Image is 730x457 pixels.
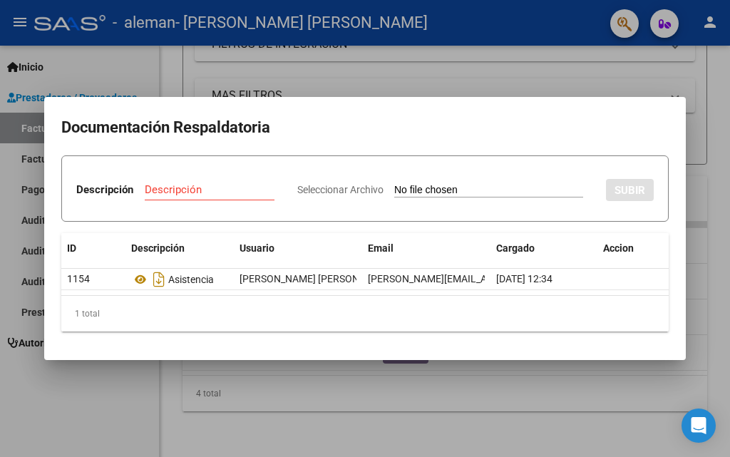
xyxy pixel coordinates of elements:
[76,182,133,198] p: Descripción
[234,233,362,264] datatable-header-cell: Usuario
[61,233,125,264] datatable-header-cell: ID
[490,233,597,264] datatable-header-cell: Cargado
[125,233,234,264] datatable-header-cell: Descripción
[606,179,654,201] button: SUBIR
[362,233,490,264] datatable-header-cell: Email
[67,242,76,254] span: ID
[131,242,185,254] span: Descripción
[240,273,394,284] span: [PERSON_NAME] [PERSON_NAME]
[61,114,669,141] h2: Documentación Respaldatoria
[368,242,394,254] span: Email
[131,268,228,291] div: Asistencia
[368,273,679,284] span: [PERSON_NAME][EMAIL_ADDRESS][PERSON_NAME][DOMAIN_NAME]
[682,409,716,443] div: Open Intercom Messenger
[496,242,535,254] span: Cargado
[67,273,90,284] span: 1154
[496,273,552,284] span: [DATE] 12:34
[597,233,669,264] datatable-header-cell: Accion
[150,268,168,291] i: Descargar documento
[615,184,645,197] span: SUBIR
[240,242,274,254] span: Usuario
[297,184,384,195] span: Seleccionar Archivo
[603,242,634,254] span: Accion
[61,296,669,332] div: 1 total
